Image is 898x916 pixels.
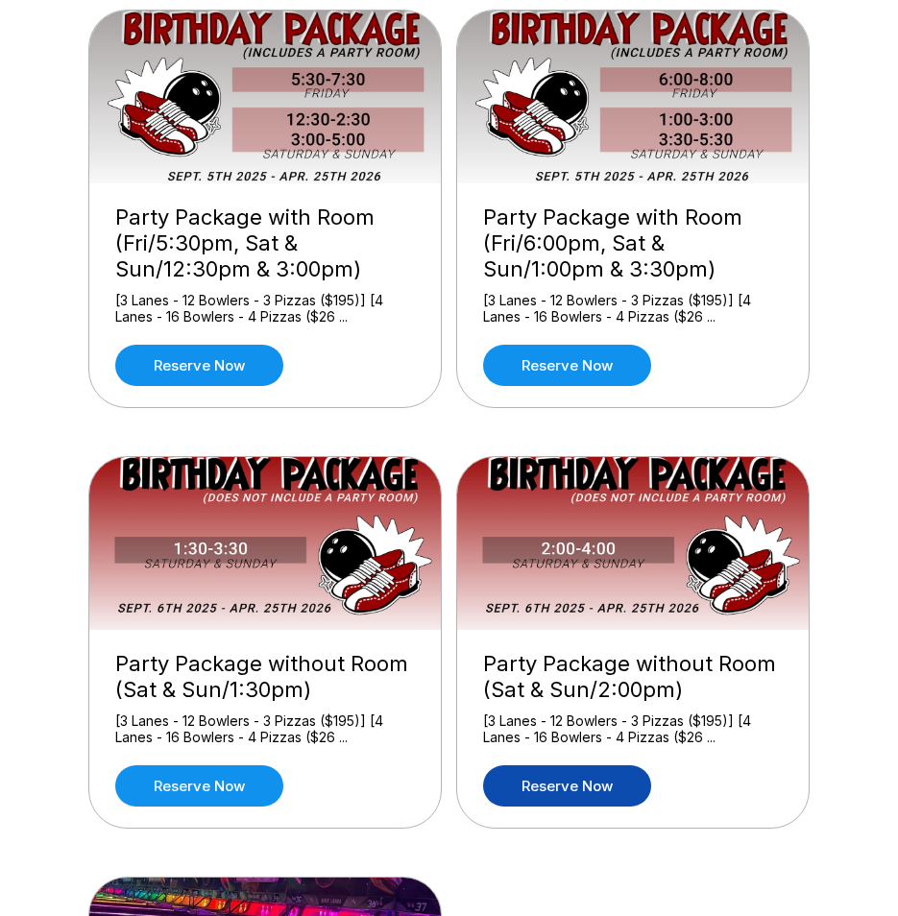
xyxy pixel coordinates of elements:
img: Party Package without Room (Sat & Sun/2:00pm) [457,457,811,630]
div: Party Package without Room (Sat & Sun/2:00pm) [483,651,783,703]
img: Party Package with Room (Fri/6:00pm, Sat & Sun/1:00pm & 3:30pm) [457,11,811,183]
div: Party Package with Room (Fri/5:30pm, Sat & Sun/12:30pm & 3:00pm) [115,205,415,282]
a: Reserve now [483,765,651,807]
a: Reserve now [115,345,283,386]
div: Party Package with Room (Fri/6:00pm, Sat & Sun/1:00pm & 3:30pm) [483,205,783,282]
a: Reserve now [115,765,283,807]
img: Party Package with Room (Fri/5:30pm, Sat & Sun/12:30pm & 3:00pm) [89,11,443,183]
div: [3 Lanes - 12 Bowlers - 3 Pizzas ($195)] [4 Lanes - 16 Bowlers - 4 Pizzas ($26 ... [483,712,783,746]
img: Party Package without Room (Sat & Sun/1:30pm) [89,457,443,630]
div: [3 Lanes - 12 Bowlers - 3 Pizzas ($195)] [4 Lanes - 16 Bowlers - 4 Pizzas ($26 ... [483,292,783,325]
div: [3 Lanes - 12 Bowlers - 3 Pizzas ($195)] [4 Lanes - 16 Bowlers - 4 Pizzas ($26 ... [115,712,415,746]
div: [3 Lanes - 12 Bowlers - 3 Pizzas ($195)] [4 Lanes - 16 Bowlers - 4 Pizzas ($26 ... [115,292,415,325]
a: Reserve now [483,345,651,386]
div: Party Package without Room (Sat & Sun/1:30pm) [115,651,415,703]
